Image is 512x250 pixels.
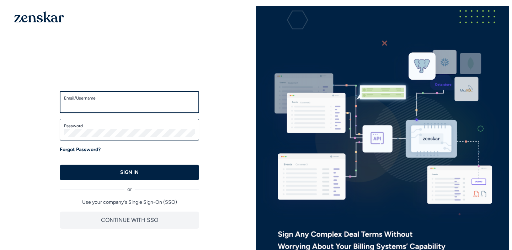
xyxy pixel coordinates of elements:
[14,11,64,22] img: 1OGAJ2xQqyY4LXKgY66KYq0eOWRCkrZdAb3gUhuVAqdWPZE9SRJmCz+oDMSn4zDLXe31Ii730ItAGKgCKgCCgCikA4Av8PJUP...
[60,199,199,206] p: Use your company's Single Sign-On (SSO)
[60,180,199,193] div: or
[64,95,195,101] label: Email/Username
[64,123,195,129] label: Password
[60,165,199,180] button: SIGN IN
[60,146,101,153] a: Forgot Password?
[120,169,139,176] p: SIGN IN
[60,212,199,229] button: CONTINUE WITH SSO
